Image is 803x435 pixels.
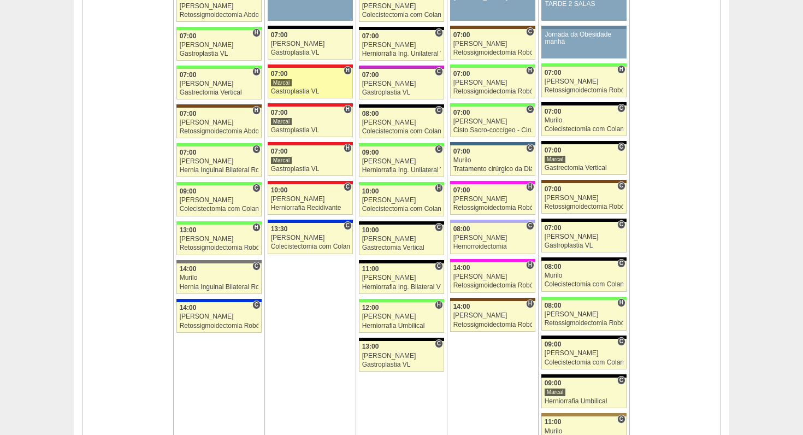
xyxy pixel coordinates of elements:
[362,197,441,204] div: [PERSON_NAME]
[453,79,533,86] div: [PERSON_NAME]
[450,64,535,68] div: Key: Brasil
[545,164,624,172] div: Gastrectomia Vertical
[252,145,261,154] span: Consultório
[541,180,627,183] div: Key: Santa Joana
[271,186,288,194] span: 10:00
[453,234,533,242] div: [PERSON_NAME]
[362,352,441,360] div: [PERSON_NAME]
[180,226,197,234] span: 13:00
[435,106,443,115] span: Consultório
[453,321,533,328] div: Retossigmoidectomia Robótica
[180,244,259,251] div: Retossigmoidectomia Robótica
[545,69,562,77] span: 07:00
[526,221,534,230] span: Consultório
[450,223,535,254] a: C 08:00 [PERSON_NAME] Hemorroidectomia
[435,67,443,76] span: Consultório
[617,259,625,268] span: Consultório
[617,181,625,190] span: Consultório
[362,119,441,126] div: [PERSON_NAME]
[545,233,624,240] div: [PERSON_NAME]
[453,166,533,173] div: Tratamento cirúrgico da Diástase do reto abdomem
[453,70,470,78] span: 07:00
[268,68,353,98] a: H 07:00 Marcal Gastroplastia VL
[359,338,444,341] div: Key: Blanc
[271,127,350,134] div: Gastroplastia VL
[453,264,470,272] span: 14:00
[176,30,262,61] a: H 07:00 [PERSON_NAME] Gastroplastia VL
[362,361,441,368] div: Gastroplastia VL
[271,234,350,242] div: [PERSON_NAME]
[362,236,441,243] div: [PERSON_NAME]
[268,223,353,254] a: C 13:30 [PERSON_NAME] Colecistectomia com Colangiografia VL
[271,225,288,233] span: 13:30
[450,142,535,145] div: Key: São Luiz - Jabaquara
[271,31,288,39] span: 07:00
[180,322,259,330] div: Retossigmoidectomia Robótica
[362,284,441,291] div: Herniorrafia Ing. Bilateral VL
[271,79,292,87] div: Marcal
[176,146,262,177] a: C 07:00 [PERSON_NAME] Hernia Inguinal Bilateral Robótica
[362,313,441,320] div: [PERSON_NAME]
[180,32,197,40] span: 07:00
[180,71,197,79] span: 07:00
[450,68,535,98] a: H 07:00 [PERSON_NAME] Retossigmoidectomia Robótica
[541,141,627,144] div: Key: Blanc
[176,302,262,333] a: C 14:00 [PERSON_NAME] Retossigmoidectomia Robótica
[268,184,353,215] a: C 10:00 [PERSON_NAME] Herniorrafia Recidivante
[545,320,624,327] div: Retossigmoidectomia Robótica
[180,197,259,204] div: [PERSON_NAME]
[526,144,534,152] span: Consultório
[268,64,353,68] div: Key: Assunção
[176,225,262,255] a: H 13:00 [PERSON_NAME] Retossigmoidectomia Robótica
[545,203,624,210] div: Retossigmoidectomia Robótica
[268,26,353,29] div: Key: Blanc
[180,304,197,311] span: 14:00
[362,149,379,156] span: 09:00
[180,11,259,19] div: Retossigmoidectomia Abdominal VL
[180,236,259,243] div: [PERSON_NAME]
[545,428,624,435] div: Murilo
[252,28,261,37] span: Hospital
[545,87,624,94] div: Retossigmoidectomia Robótica
[268,103,353,107] div: Key: Assunção
[545,263,562,271] span: 08:00
[362,50,441,57] div: Herniorrafia Ing. Unilateral VL
[362,167,441,174] div: Herniorrafia Ing. Unilateral VL
[545,281,624,288] div: Colecistectomia com Colangiografia VL
[450,220,535,223] div: Key: Christóvão da Gama
[271,70,288,78] span: 07:00
[545,146,562,154] span: 07:00
[617,104,625,113] span: Consultório
[450,145,535,176] a: C 07:00 Murilo Tratamento cirúrgico da Diástase do reto abdomem
[541,29,627,58] a: Jornada da Obesidade manhã
[541,183,627,214] a: C 07:00 [PERSON_NAME] Retossigmoidectomia Robótica
[268,220,353,223] div: Key: São Luiz - Itaim
[359,221,444,225] div: Key: Blanc
[359,263,444,294] a: C 11:00 [PERSON_NAME] Herniorrafia Ing. Bilateral VL
[362,32,379,40] span: 07:00
[359,299,444,302] div: Key: Brasil
[526,105,534,114] span: Consultório
[359,66,444,69] div: Key: Maria Braido
[180,50,259,57] div: Gastroplastia VL
[545,155,566,163] div: Marcal
[362,80,441,87] div: [PERSON_NAME]
[180,149,197,156] span: 07:00
[453,243,533,250] div: Hemorroidectomia
[541,102,627,105] div: Key: Blanc
[271,196,350,203] div: [PERSON_NAME]
[344,183,352,191] span: Consultório
[435,339,443,348] span: Consultório
[541,374,627,378] div: Key: Blanc
[176,66,262,69] div: Key: Brasil
[617,220,625,229] span: Consultório
[180,274,259,281] div: Murilo
[545,126,624,133] div: Colecistectomia com Colangiografia VL
[541,413,627,416] div: Key: Oswaldo Cruz Paulista
[453,196,533,203] div: [PERSON_NAME]
[362,304,379,311] span: 12:00
[541,26,627,29] div: Key: Aviso
[268,181,353,184] div: Key: Assunção
[435,262,443,271] span: Consultório
[541,257,627,261] div: Key: Blanc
